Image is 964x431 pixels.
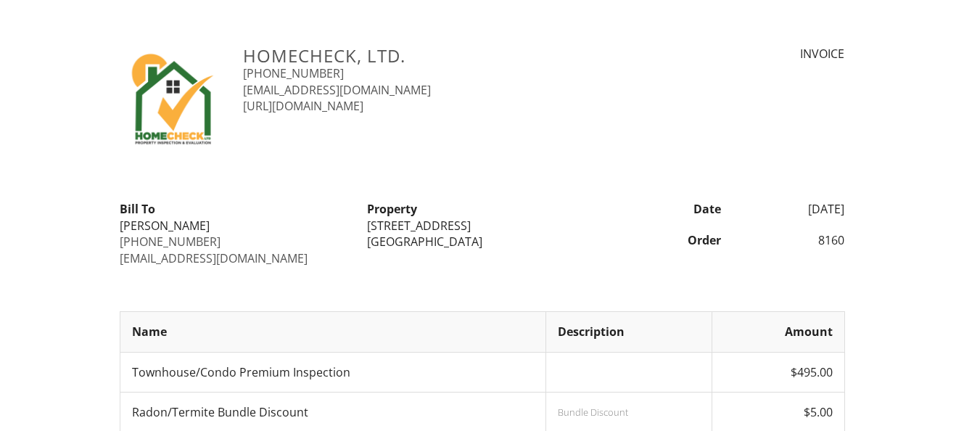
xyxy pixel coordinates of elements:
[132,404,308,420] span: Radon/Termite Bundle Discount
[120,218,350,234] div: [PERSON_NAME]
[132,364,350,380] span: Townhouse/Condo Premium Inspection
[243,98,363,114] a: [URL][DOMAIN_NAME]
[545,312,712,352] th: Description
[120,46,226,152] img: Logo2_MAIN_LOGO.png
[120,312,545,352] th: Name
[676,46,844,62] div: INVOICE
[712,352,844,392] td: $495.00
[367,218,597,234] div: [STREET_ADDRESS]
[243,82,431,98] a: [EMAIL_ADDRESS][DOMAIN_NAME]
[558,406,700,418] div: Bundle Discount
[730,232,854,248] div: 8160
[367,201,417,217] strong: Property
[120,201,155,217] strong: Bill To
[120,234,221,250] a: [PHONE_NUMBER]
[243,65,344,81] a: [PHONE_NUMBER]
[243,46,659,65] h3: HomeCheck, Ltd.
[120,250,308,266] a: [EMAIL_ADDRESS][DOMAIN_NAME]
[712,312,844,352] th: Amount
[367,234,597,250] div: [GEOGRAPHIC_DATA]
[730,201,854,217] div: [DATE]
[606,201,730,217] div: Date
[606,232,730,248] div: Order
